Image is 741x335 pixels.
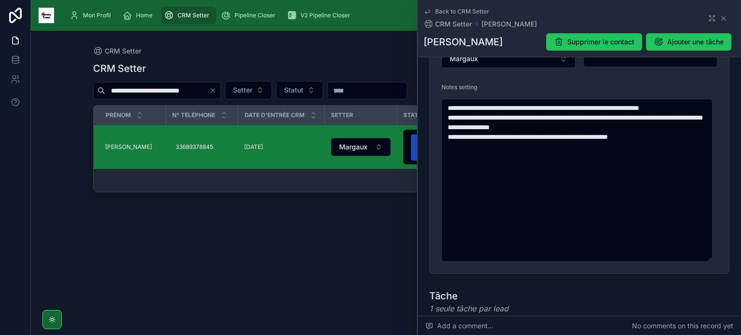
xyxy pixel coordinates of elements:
span: Date d'entrée CRM [245,111,304,119]
span: Setter [331,111,353,119]
div: scrollable content [62,5,702,26]
span: Ajouter une tâche [667,37,724,47]
a: 33689378845 [172,139,233,155]
button: Supprimer le contact [546,33,642,51]
a: [PERSON_NAME] [105,143,160,151]
span: 33689378845 [176,143,213,151]
a: Mon Profil [67,7,118,24]
button: Select Button [331,138,391,156]
span: Prénom [106,111,131,119]
span: [DATE] [244,143,263,151]
a: Back to CRM Setter [424,8,489,15]
a: [DATE] [244,143,319,151]
h1: Tâche [429,289,511,303]
button: Ajouter une tâche [646,33,731,51]
span: CRM Setter [178,12,209,19]
a: V2 Pipeline Closer [284,7,357,24]
a: Pipeline Closer [218,7,282,24]
em: 1 seule tâche par lead‎ ‎ [429,303,511,314]
span: Statut du lead [403,111,453,119]
button: Select Button [441,50,576,68]
span: [PERSON_NAME] [105,143,152,151]
a: Select Button [330,137,391,157]
a: [PERSON_NAME] [481,19,537,29]
h1: CRM Setter [93,62,146,75]
button: Select Button [403,130,470,164]
span: Statut [284,85,303,95]
span: Back to CRM Setter [435,8,489,15]
span: Mon Profil [83,12,111,19]
button: Clear [209,87,220,94]
span: Pipeline Closer [234,12,275,19]
span: Margaux [450,54,478,64]
span: N° Téléphone [172,111,215,119]
a: CRM Setter [424,19,472,29]
a: CRM Setter [93,46,141,56]
img: App logo [39,8,54,23]
span: CRM Setter [435,19,472,29]
h1: [PERSON_NAME] [424,35,503,49]
button: Select Button [276,81,323,99]
a: CRM Setter [161,7,216,24]
a: Home [120,7,159,24]
span: CRM Setter [105,46,141,56]
span: Margaux [339,142,368,152]
span: Home [136,12,152,19]
span: Supprimer le contact [567,37,634,47]
a: Select Button [403,129,470,165]
span: Setter [233,85,252,95]
span: V2 Pipeline Closer [301,12,350,19]
span: Notes setting [441,83,477,91]
button: Select Button [225,81,272,99]
span: Add a comment... [425,321,494,331]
